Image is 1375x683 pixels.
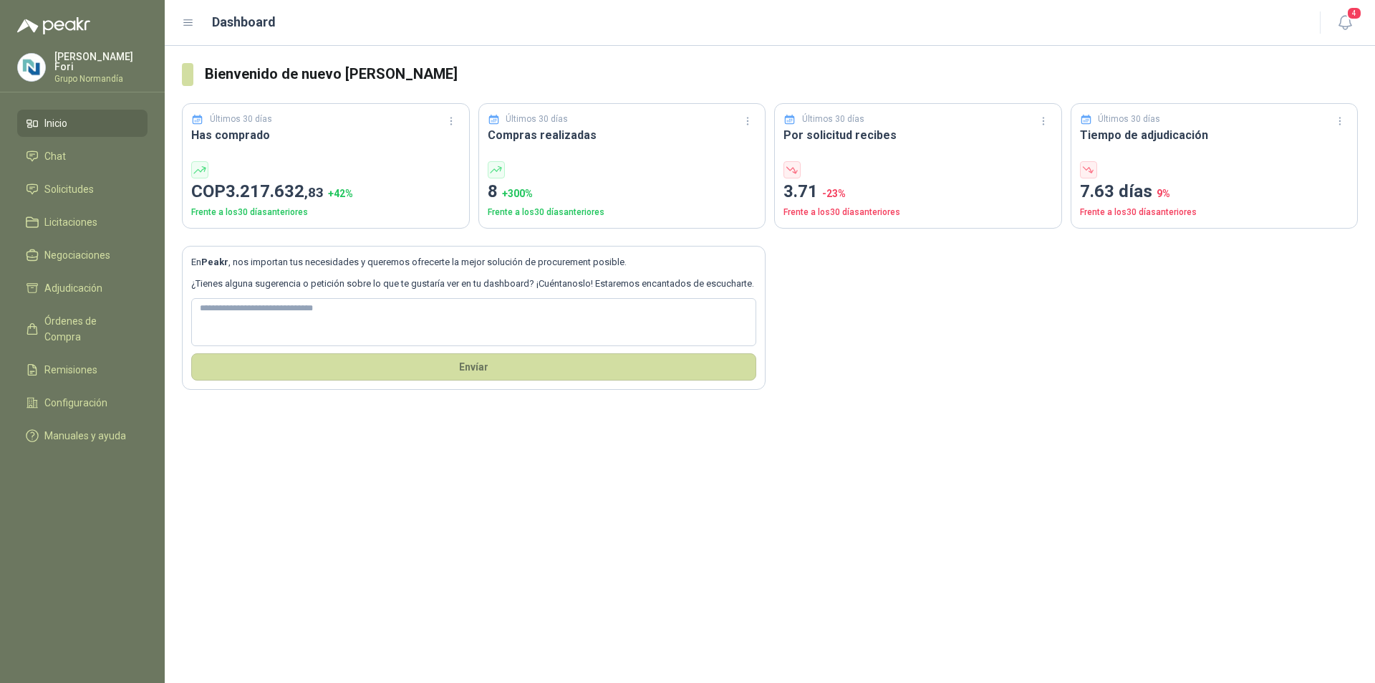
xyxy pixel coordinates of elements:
[1346,6,1362,20] span: 4
[488,126,757,144] h3: Compras realizadas
[822,188,846,199] span: -23 %
[44,395,107,411] span: Configuración
[191,353,756,381] button: Envíar
[226,181,324,201] span: 3.217.632
[17,274,148,302] a: Adjudicación
[44,313,134,345] span: Órdenes de Compra
[17,422,148,449] a: Manuales y ayuda
[1080,126,1349,144] h3: Tiempo de adjudicación
[17,356,148,383] a: Remisiones
[210,113,272,126] p: Últimos 30 días
[54,52,148,72] p: [PERSON_NAME] Fori
[44,280,102,296] span: Adjudicación
[18,54,45,81] img: Company Logo
[17,176,148,203] a: Solicitudes
[488,206,757,219] p: Frente a los 30 días anteriores
[1157,188,1170,199] span: 9 %
[44,115,67,131] span: Inicio
[17,143,148,170] a: Chat
[191,255,756,269] p: En , nos importan tus necesidades y queremos ofrecerte la mejor solución de procurement posible.
[17,209,148,236] a: Licitaciones
[17,389,148,416] a: Configuración
[191,277,756,291] p: ¿Tienes alguna sugerencia o petición sobre lo que te gustaría ver en tu dashboard? ¡Cuéntanoslo! ...
[44,181,94,197] span: Solicitudes
[506,113,568,126] p: Últimos 30 días
[328,188,353,199] span: + 42 %
[488,178,757,206] p: 8
[1080,206,1349,219] p: Frente a los 30 días anteriores
[191,178,460,206] p: COP
[201,257,228,267] b: Peakr
[191,206,460,219] p: Frente a los 30 días anteriores
[205,63,1358,85] h3: Bienvenido de nuevo [PERSON_NAME]
[802,113,864,126] p: Últimos 30 días
[44,148,66,164] span: Chat
[783,206,1053,219] p: Frente a los 30 días anteriores
[17,110,148,137] a: Inicio
[44,428,126,444] span: Manuales y ayuda
[1332,10,1358,36] button: 4
[54,75,148,83] p: Grupo Normandía
[304,184,324,201] span: ,83
[17,307,148,350] a: Órdenes de Compra
[44,247,110,263] span: Negociaciones
[17,242,148,269] a: Negociaciones
[17,17,90,34] img: Logo peakr
[212,12,276,32] h1: Dashboard
[1098,113,1160,126] p: Últimos 30 días
[44,214,97,230] span: Licitaciones
[191,126,460,144] h3: Has comprado
[1080,178,1349,206] p: 7.63 días
[783,178,1053,206] p: 3.71
[502,188,533,199] span: + 300 %
[783,126,1053,144] h3: Por solicitud recibes
[44,362,97,378] span: Remisiones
